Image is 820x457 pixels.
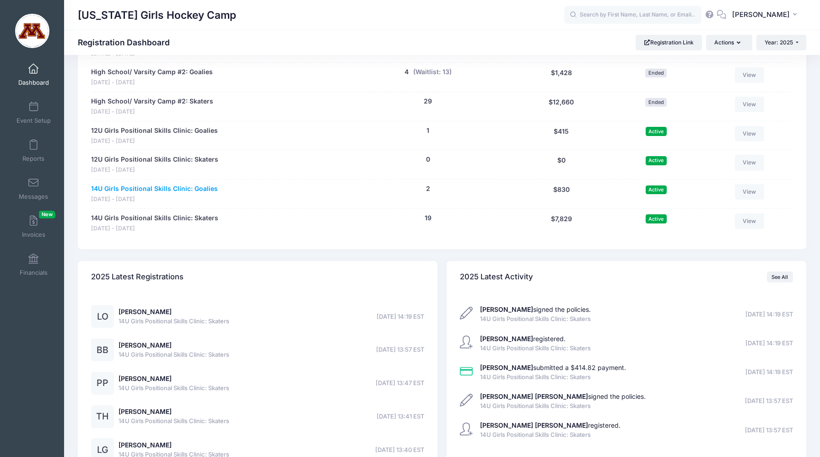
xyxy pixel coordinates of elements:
span: Dashboard [18,79,49,87]
span: [DATE] - [DATE] [91,166,218,174]
div: TH [91,405,114,428]
span: 14U Girls Positional Skills Clinic: Skaters [480,373,626,382]
span: New [39,211,55,218]
div: $1,428 [512,67,610,87]
a: [PERSON_NAME] [119,375,172,382]
span: Messages [19,193,48,201]
button: [PERSON_NAME] [726,5,806,26]
a: View [735,213,764,229]
h4: 2025 Latest Registrations [91,264,183,290]
a: High School/ Varsity Camp #2: Goalies [91,67,213,77]
a: 14U Girls Positional Skills Clinic: Goalies [91,184,218,194]
span: [DATE] 14:19 EST [745,368,793,377]
a: [PERSON_NAME] [119,441,172,449]
span: Event Setup [16,117,51,125]
a: [PERSON_NAME]signed the policies. [480,305,591,313]
button: 2 [426,184,430,194]
div: BB [91,338,114,361]
span: 14U Girls Positional Skills Clinic: Skaters [480,344,591,353]
a: [PERSON_NAME]submitted a $414.82 payment. [480,364,626,371]
span: [DATE] 13:40 EST [375,446,424,455]
a: 14U Girls Positional Skills Clinic: Skaters [91,213,218,223]
button: 1 [426,126,429,136]
span: [DATE] - [DATE] [91,108,213,116]
span: [DATE] 14:19 EST [745,310,793,319]
span: 14U Girls Positional Skills Clinic: Skaters [480,430,620,440]
span: [DATE] 13:57 EST [376,345,424,354]
a: LO [91,313,114,321]
a: View [735,155,764,170]
span: 14U Girls Positional Skills Clinic: Skaters [119,384,229,393]
span: [DATE] 13:57 EST [745,397,793,406]
a: [PERSON_NAME] [PERSON_NAME]registered. [480,421,620,429]
button: 4 [405,67,409,77]
a: View [735,67,764,83]
img: Minnesota Girls Hockey Camp [15,14,49,48]
button: 0 [426,155,430,164]
h1: [US_STATE] Girls Hockey Camp [78,5,236,26]
span: 14U Girls Positional Skills Clinic: Skaters [480,402,646,411]
a: InvoicesNew [12,211,55,243]
span: [DATE] - [DATE] [91,78,213,87]
input: Search by First Name, Last Name, or Email... [564,6,701,24]
span: 14U Girls Positional Skills Clinic: Skaters [119,317,229,326]
span: Active [646,127,667,136]
a: [PERSON_NAME] [PERSON_NAME]signed the policies. [480,392,646,400]
div: LO [91,305,114,328]
a: PP [91,380,114,387]
span: [DATE] 13:41 EST [377,412,424,421]
a: [PERSON_NAME] [119,341,172,349]
strong: [PERSON_NAME] [480,364,533,371]
strong: [PERSON_NAME] [480,305,533,313]
span: Ended [645,98,667,107]
span: 14U Girls Positional Skills Clinic: Skaters [119,350,229,359]
a: 12U Girls Positional Skills Clinic: Skaters [91,155,218,164]
span: Invoices [22,231,45,239]
button: (Waitlist: 13) [413,67,452,77]
span: [DATE] 14:19 EST [377,312,424,321]
span: [DATE] - [DATE] [91,195,218,204]
span: Active [646,185,667,194]
a: Registration Link [636,35,702,50]
span: [DATE] - [DATE] [91,224,218,233]
span: Reports [22,155,44,163]
div: $12,660 [512,97,610,116]
a: View [735,184,764,200]
div: $0 [512,155,610,174]
span: [PERSON_NAME] [732,10,790,20]
button: Actions [706,35,752,50]
span: 14U Girls Positional Skills Clinic: Skaters [119,417,229,426]
span: 14U Girls Positional Skills Clinic: Skaters [480,315,591,324]
a: Dashboard [12,59,55,91]
a: View [735,97,764,112]
button: Year: 2025 [756,35,806,50]
span: [DATE] 13:47 EST [376,379,424,388]
a: Messages [12,173,55,205]
span: Ended [645,69,667,77]
span: [DATE] 14:19 EST [745,339,793,348]
h4: 2025 Latest Activity [460,264,533,290]
button: 29 [424,97,432,106]
div: $415 [512,126,610,146]
a: BB [91,347,114,354]
a: [PERSON_NAME] [119,408,172,415]
a: LG [91,446,114,454]
a: Event Setup [12,97,55,129]
a: 12U Girls Positional Skills Clinic: Goalies [91,126,218,136]
a: View [735,126,764,141]
button: 19 [425,213,432,223]
span: Active [646,214,667,223]
span: Active [646,156,667,165]
a: [PERSON_NAME]registered. [480,335,566,343]
a: See All [767,272,793,283]
span: Financials [20,269,48,277]
strong: [PERSON_NAME] [PERSON_NAME] [480,421,588,429]
a: Financials [12,249,55,281]
h1: Registration Dashboard [78,38,178,47]
span: [DATE] 13:57 EST [745,426,793,435]
span: [DATE] - [DATE] [91,137,218,146]
div: $830 [512,184,610,204]
div: $7,829 [512,213,610,233]
a: TH [91,413,114,421]
span: Year: 2025 [765,39,793,46]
